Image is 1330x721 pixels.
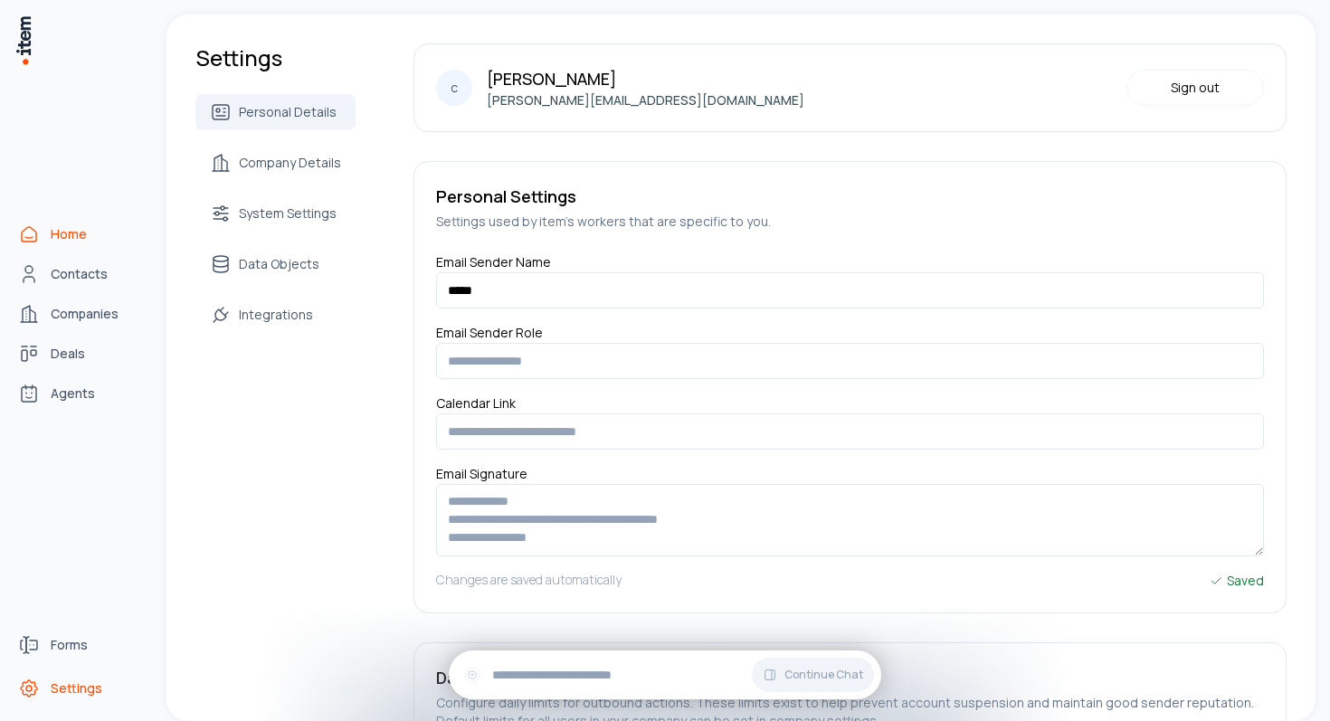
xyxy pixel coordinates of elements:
span: Home [51,225,87,243]
div: Continue Chat [449,650,881,699]
h1: Settings [195,43,356,72]
span: Integrations [239,306,313,324]
p: [PERSON_NAME][EMAIL_ADDRESS][DOMAIN_NAME] [487,91,804,109]
a: Home [11,216,148,252]
span: Deals [51,345,85,363]
button: Continue Chat [752,658,874,692]
a: Forms [11,627,148,663]
a: Settings [11,670,148,707]
a: Companies [11,296,148,332]
a: Agents [11,375,148,412]
span: Companies [51,305,119,323]
span: Contacts [51,265,108,283]
p: [PERSON_NAME] [487,66,804,91]
span: Data Objects [239,255,319,273]
span: System Settings [239,204,337,223]
span: Forms [51,636,88,654]
img: Item Brain Logo [14,14,33,66]
a: deals [11,336,148,372]
label: Email Signature [436,465,527,489]
h5: Changes are saved automatically [436,571,622,591]
a: Company Details [195,145,356,181]
span: Continue Chat [784,668,863,682]
div: Saved [1209,571,1264,591]
a: System Settings [195,195,356,232]
h5: Personal Settings [436,184,1264,209]
span: Agents [51,384,95,403]
label: Email Sender Name [436,253,551,278]
a: Integrations [195,297,356,333]
h5: Settings used by item's workers that are specific to you. [436,213,1264,231]
h5: Daily Limits [436,665,1264,690]
button: Sign out [1126,70,1264,106]
label: Calendar Link [436,394,516,419]
span: Personal Details [239,103,337,121]
a: Contacts [11,256,148,292]
span: Settings [51,679,102,697]
a: Personal Details [195,94,356,130]
a: Data Objects [195,246,356,282]
label: Email Sender Role [436,324,543,348]
span: Company Details [239,154,341,172]
div: c [436,70,472,106]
